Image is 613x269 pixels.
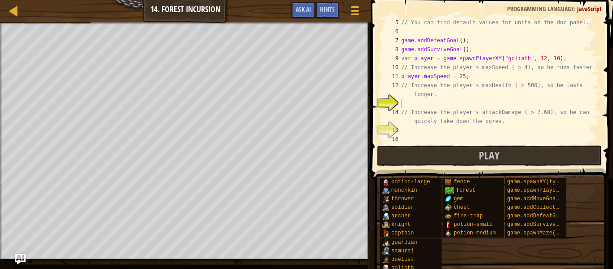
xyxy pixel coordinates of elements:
span: potion-large [391,179,430,185]
img: portrait.png [382,256,390,263]
div: 12 [383,81,401,99]
img: portrait.png [382,212,390,220]
span: forest [456,187,475,194]
span: munchkin [391,187,417,194]
img: portrait.png [445,195,452,203]
span: game.spawnPlayerXY(type, x, y) [507,187,604,194]
img: trees_1.png [445,187,454,194]
div: 14 [383,108,401,126]
img: portrait.png [382,229,390,237]
span: chest [454,204,470,211]
span: game.spawnXY(type, x, y) [507,179,585,185]
span: soldier [391,204,414,211]
span: potion-small [454,221,492,228]
span: archer [391,213,411,219]
img: portrait.png [382,195,390,203]
div: 8 [383,45,401,54]
span: potion-medium [454,230,496,236]
span: samurai [391,248,414,254]
span: game.addCollectGoal(amount) [507,204,594,211]
span: fence [454,179,470,185]
img: portrait.png [382,247,390,255]
button: Play [377,146,602,166]
span: game.addMoveGoalXY(x, y) [507,196,585,202]
img: portrait.png [382,204,390,211]
img: portrait.png [445,204,452,211]
span: Ask AI [296,5,311,13]
button: Show game menu [344,2,366,23]
img: portrait.png [445,178,452,185]
div: 9 [383,54,401,63]
span: knight [391,221,411,228]
span: Hints [320,5,335,13]
span: : [574,4,577,13]
button: Ask AI [15,254,26,265]
span: game.spawnMaze(tileType, seed) [507,230,604,236]
img: portrait.png [445,221,452,228]
div: 16 [383,135,401,144]
span: gem [454,196,464,202]
span: thrower [391,196,414,202]
img: portrait.png [382,239,390,246]
span: fire-trap [454,213,483,219]
button: Ask AI [291,2,315,18]
span: duelist [391,256,414,263]
div: 15 [383,126,401,135]
span: JavaScript [577,4,602,13]
img: portrait.png [445,229,452,237]
span: Programming language [507,4,574,13]
div: 11 [383,72,401,81]
img: portrait.png [382,187,390,194]
span: guardian [391,239,417,246]
img: portrait.png [445,212,452,220]
div: 5 [383,18,401,27]
span: Play [479,148,499,163]
div: 13 [383,99,401,108]
img: portrait.png [382,221,390,228]
span: game.addDefeatGoal(amount) [507,213,591,219]
span: captain [391,230,414,236]
img: portrait.png [382,178,390,185]
div: 7 [383,36,401,45]
span: game.addSurviveGoal(seconds) [507,221,598,228]
div: 10 [383,63,401,72]
div: 6 [383,27,401,36]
